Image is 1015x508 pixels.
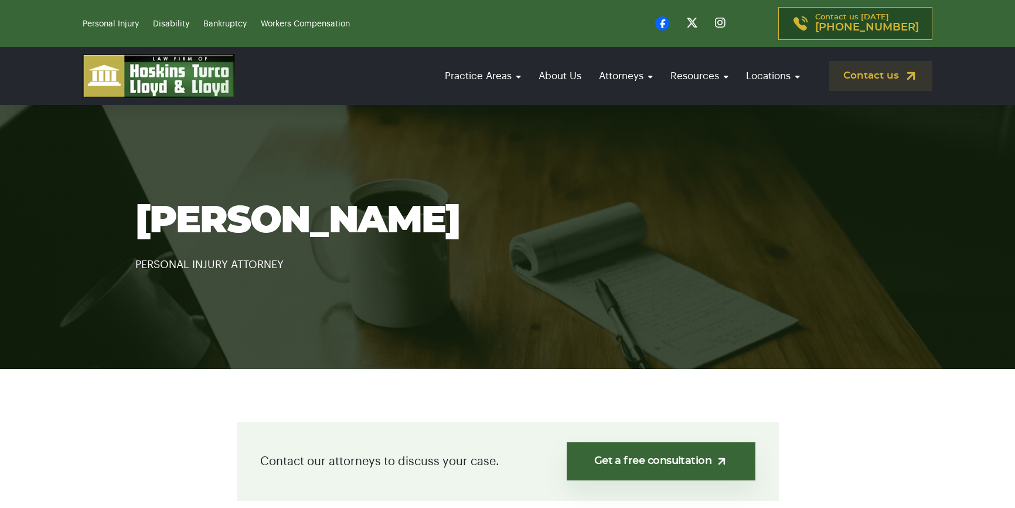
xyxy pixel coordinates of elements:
a: Locations [740,59,806,93]
span: [PHONE_NUMBER] [815,22,919,33]
img: arrow-up-right-light.svg [716,455,728,468]
a: Contact us [DATE][PHONE_NUMBER] [778,7,932,40]
a: Personal Injury [83,20,139,28]
p: Contact us [DATE] [815,13,919,33]
img: logo [83,54,235,98]
a: About Us [533,59,587,93]
a: Bankruptcy [203,20,247,28]
span: PERSONAL INJURY ATTORNEY [135,259,284,270]
a: Disability [153,20,189,28]
a: Workers Compensation [261,20,350,28]
h1: [PERSON_NAME] [135,201,880,242]
a: Resources [665,59,734,93]
a: Contact us [829,61,932,91]
a: Attorneys [593,59,659,93]
a: Practice Areas [439,59,527,93]
a: Get a free consultation [567,442,755,480]
div: Contact our attorneys to discuss your case. [237,422,779,501]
